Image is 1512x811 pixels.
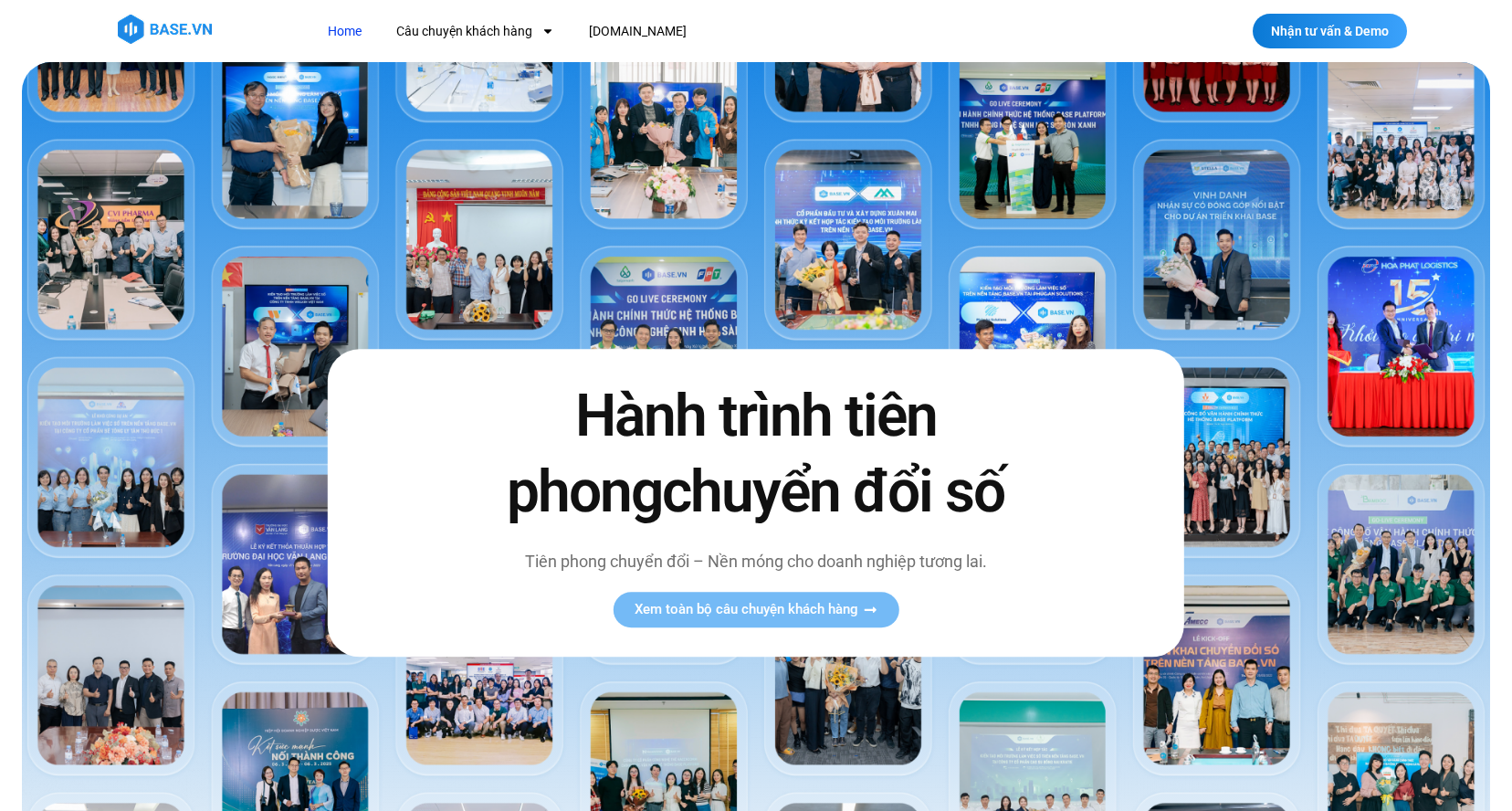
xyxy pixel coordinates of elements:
h2: Hành trình tiên phong [468,379,1044,531]
a: Xem toàn bộ câu chuyện khách hàng [613,592,898,627]
p: Tiên phong chuyển đổi – Nền móng cho doanh nghiệp tương lai. [468,549,1044,574]
a: Nhận tư vấn & Demo [1253,14,1407,48]
span: chuyển đổi số [662,458,1004,527]
a: [DOMAIN_NAME] [575,15,700,48]
a: Câu chuyện khách hàng [383,15,568,48]
span: Xem toàn bộ câu chuyện khách hàng [635,603,858,616]
nav: Menu [314,15,1022,48]
a: Home [314,15,375,48]
span: Nhận tư vấn & Demo [1271,25,1389,37]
